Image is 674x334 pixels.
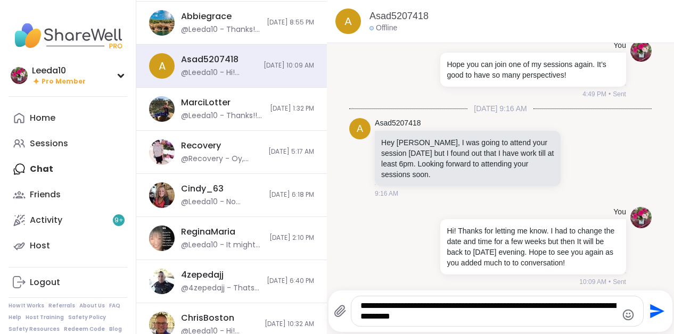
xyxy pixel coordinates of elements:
span: 9 + [114,216,124,225]
span: [DATE] 6:40 PM [267,277,314,286]
div: ReginaMaria [181,226,235,238]
img: https://sharewell-space-live.sfo3.digitaloceanspaces.com/user-generated/c703a1d2-29a7-4d77-aef4-3... [149,139,175,165]
a: About Us [79,302,105,310]
div: @Leeda10 - Thanks!! I’m ok. I just keep plugging along. [181,111,264,121]
div: Leeda10 [32,65,86,77]
span: [DATE] 6:18 PM [269,190,314,199]
a: Safety Resources [9,325,60,333]
div: Cindy_63 [181,183,224,195]
a: Host [9,233,127,258]
a: Asad5207418 [369,10,429,23]
div: Logout [30,277,60,288]
textarea: Type your message [360,300,617,322]
div: Friends [30,189,61,201]
div: @Leeda10 - Thanks! I needed to hear that ❤️ [181,24,260,35]
img: https://sharewell-space-live.sfo3.digitaloceanspaces.com/user-generated/2112777c-e313-405c-8eb4-0... [149,182,175,208]
div: @Leeda10 - No worries! Another time! [181,197,262,207]
span: • [609,89,611,99]
span: A [344,13,351,29]
a: Referrals [48,302,75,310]
h4: You [613,207,626,218]
span: 4:49 PM [582,89,606,99]
button: Send [644,299,668,323]
div: ChrisBoston [181,312,234,324]
span: [DATE] 10:32 AM [265,320,314,329]
div: Host [30,240,50,252]
div: 4zepedajj [181,269,224,281]
a: Blog [109,325,122,333]
span: [DATE] 8:55 PM [267,18,314,27]
button: Emoji picker [622,308,635,321]
img: Leeda10 [11,67,28,84]
div: Abbiegrace [181,11,232,22]
span: Pro Member [42,77,86,86]
a: Friends [9,182,127,207]
span: Sent [613,89,626,99]
span: [DATE] 5:17 AM [268,147,314,156]
span: • [609,277,611,287]
span: Sent [613,277,626,287]
div: Asad5207418 [181,54,239,65]
div: Offline [369,23,397,34]
span: 9:16 AM [375,189,398,198]
a: Sessions [9,131,127,156]
a: Safety Policy [68,314,106,321]
a: Host Training [26,314,64,321]
img: https://sharewell-space-live.sfo3.digitaloceanspaces.com/user-generated/babe0445-ccc0-4241-9884-0... [630,207,652,228]
img: https://sharewell-space-live.sfo3.digitaloceanspaces.com/user-generated/430d717f-14a4-4c03-a1de-5... [149,10,175,36]
span: [DATE] 9:16 AM [467,103,533,114]
p: Hi! Thanks for letting me know. I had to change the date and time for a few weeks but then It wil... [447,226,620,268]
div: @Leeda10 - Hi! Thanks for letting me know. I had to change the date and time for a few weeks but ... [181,68,257,78]
a: Help [9,314,21,321]
a: Logout [9,270,127,295]
div: Activity [30,214,62,226]
span: [DATE] 1:32 PM [270,104,314,113]
img: https://sharewell-space-live.sfo3.digitaloceanspaces.com/user-generated/babe0445-ccc0-4241-9884-0... [630,40,652,62]
img: https://sharewell-space-live.sfo3.digitaloceanspaces.com/user-generated/789d1b6b-0df7-4050-a79d-2... [149,226,175,251]
p: Hey [PERSON_NAME], I was going to attend your session [DATE] but I found out that I have work til... [381,137,554,180]
div: Sessions [30,138,68,149]
span: A [159,58,166,74]
span: A [357,122,363,136]
div: @Leeda10 - It might but I don’t think I will be on earth for that problem in 20+ years! [181,240,263,250]
a: Activity9+ [9,207,127,233]
a: How It Works [9,302,44,310]
div: @4zepedajj - Thats sound advice. I really appreciate it [181,283,260,294]
img: https://sharewell-space-live.sfo3.digitaloceanspaces.com/user-generated/846a2f3a-5064-410e-bda6-3... [149,96,175,122]
span: 10:09 AM [579,277,606,287]
span: [DATE] 10:09 AM [264,61,314,70]
a: Asad5207418 [375,118,421,129]
a: FAQ [109,302,120,310]
p: Hope you can join one of my sessions again. It’s good to have so many perspectives! [447,59,620,80]
div: Recovery [181,140,221,152]
img: ShareWell Nav Logo [9,17,127,54]
div: MarciLotter [181,97,231,108]
div: @Recovery - Oy, hope you feel better soon! There is a group you ,at like called major [MEDICAL_DA... [181,154,262,164]
div: Home [30,112,55,124]
span: [DATE] 2:10 PM [269,233,314,243]
h4: You [613,40,626,51]
a: Redeem Code [64,325,105,333]
a: Home [9,105,127,131]
img: https://sharewell-space-live.sfo3.digitaloceanspaces.com/user-generated/0a1f5e3f-f59e-4cdb-b48b-e... [149,269,175,294]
